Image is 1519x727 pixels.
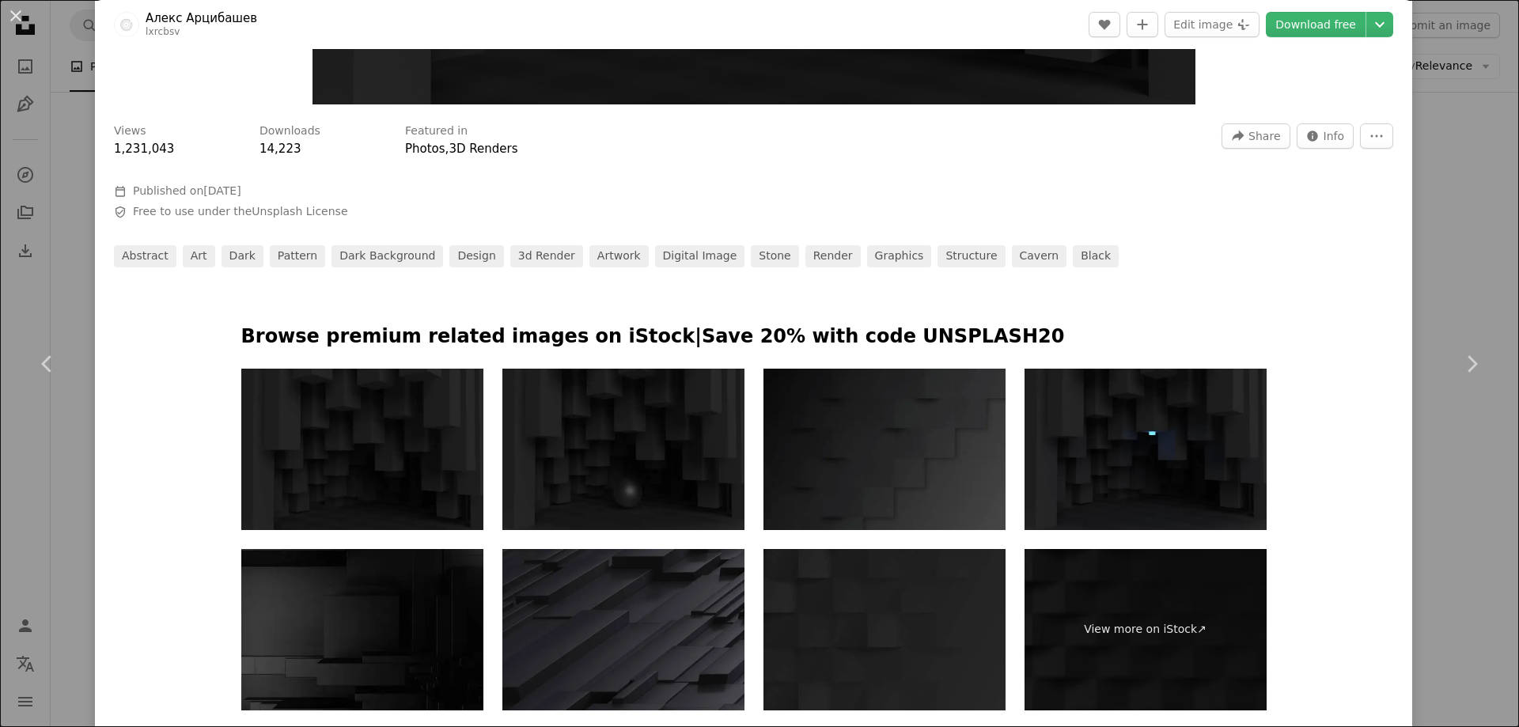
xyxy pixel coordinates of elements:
span: 1,231,043 [114,142,174,156]
img: Vector tile. Seamless geometric twisted background [763,549,1006,710]
button: More Actions [1360,123,1393,149]
span: Info [1324,124,1345,148]
img: Abstract Amazing Futuristic Geometric Tech Futuristic Cubes Trendy Futuristic Dark Grey Abstract ... [241,549,483,710]
a: abstract [114,245,176,267]
a: cavern [1012,245,1067,267]
a: graphics [867,245,932,267]
button: Choose download size [1366,12,1393,37]
img: Abstract cavern with dark solid columns. [241,369,483,530]
h3: Downloads [259,123,320,139]
a: black [1073,245,1119,267]
button: Add to Collection [1127,12,1158,37]
img: Abstract cavern with dark solid columns. [1025,369,1267,530]
span: 14,223 [259,142,301,156]
a: dark [222,245,263,267]
a: Алекс Арцибашев [146,10,257,26]
a: artwork [589,245,649,267]
a: 3D Renders [449,142,517,156]
a: 3d render [510,245,583,267]
a: Next [1424,288,1519,440]
img: Colorful Abstract Background Patterns vector [763,369,1006,530]
h3: Featured in [405,123,468,139]
a: View more on iStock↗ [1025,549,1267,710]
a: Photos [405,142,445,156]
a: digital image [655,245,745,267]
span: Published on [133,184,241,197]
a: Download free [1266,12,1366,37]
button: Like [1089,12,1120,37]
a: lxrcbsv [146,26,180,37]
time: August 19, 2022 at 6:05:07 AM PDT [203,184,241,197]
a: stone [751,245,798,267]
button: Edit image [1165,12,1260,37]
a: pattern [270,245,325,267]
a: Unsplash License [252,205,347,218]
a: design [449,245,503,267]
button: Stats about this image [1297,123,1354,149]
a: render [805,245,861,267]
a: art [183,245,215,267]
p: Browse premium related images on iStock | Save 20% with code UNSPLASH20 [241,324,1267,350]
img: Go to Алекс Арцибашев's profile [114,12,139,37]
a: structure [938,245,1005,267]
span: Free to use under the [133,204,348,220]
span: Share [1248,124,1280,148]
img: Abstract background of plastic boxes of different geometric shapes [502,549,744,710]
a: dark background [331,245,443,267]
span: , [445,142,449,156]
button: Share this image [1222,123,1290,149]
img: Abstract cavern with dark solid columns. [502,369,744,530]
h3: Views [114,123,146,139]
